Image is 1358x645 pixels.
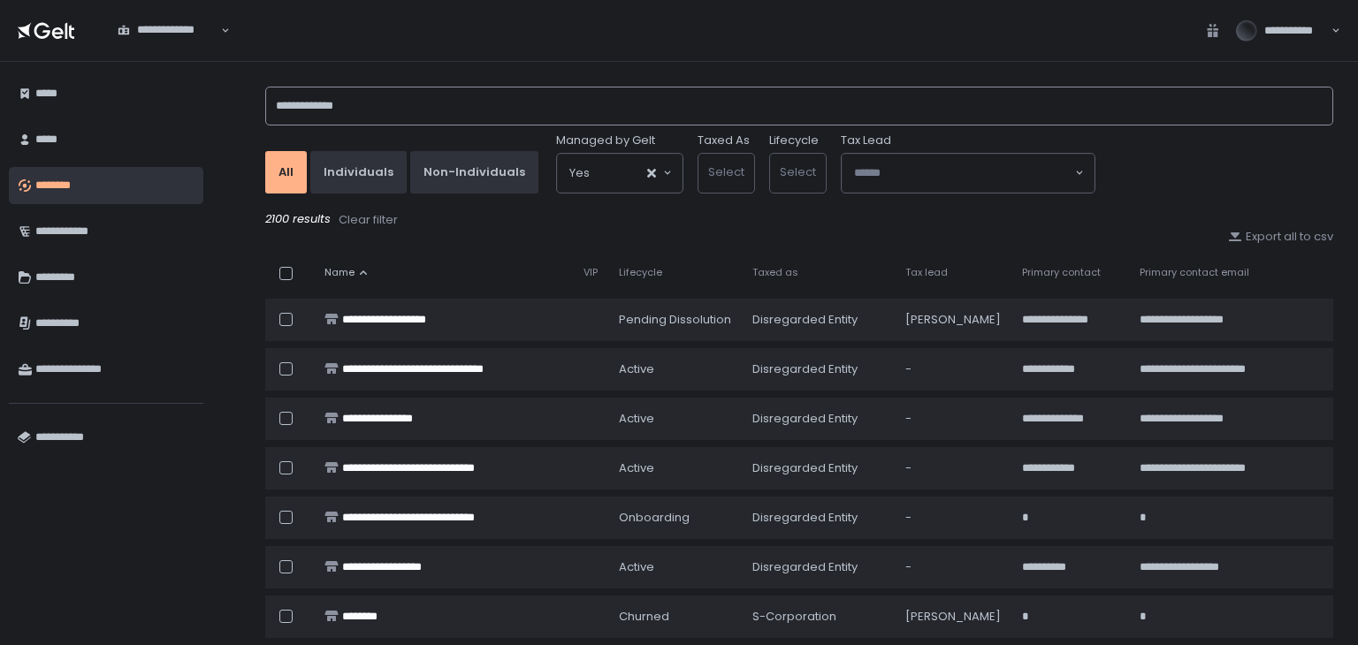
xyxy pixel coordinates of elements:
[324,266,355,279] span: Name
[339,212,398,228] div: Clear filter
[1228,229,1333,245] button: Export all to csv
[752,361,884,377] div: Disregarded Entity
[769,133,819,148] label: Lifecycle
[265,211,1333,229] div: 2100 results
[106,12,230,49] div: Search for option
[752,266,798,279] span: Taxed as
[905,361,1001,377] div: -
[619,361,654,377] span: active
[118,38,219,56] input: Search for option
[423,164,525,180] div: Non-Individuals
[752,411,884,427] div: Disregarded Entity
[905,460,1001,476] div: -
[854,164,1073,182] input: Search for option
[619,510,690,526] span: onboarding
[1022,266,1101,279] span: Primary contact
[556,133,655,148] span: Managed by Gelt
[619,460,654,476] span: active
[841,133,891,148] span: Tax Lead
[752,559,884,575] div: Disregarded Entity
[905,411,1001,427] div: -
[752,312,884,328] div: Disregarded Entity
[410,151,538,193] button: Non-Individuals
[905,609,1001,625] div: [PERSON_NAME]
[619,411,654,427] span: active
[557,154,683,193] div: Search for option
[708,163,744,180] span: Select
[619,312,731,328] span: pending Dissolution
[619,559,654,575] span: active
[842,154,1095,193] div: Search for option
[265,151,307,193] button: All
[905,559,1001,575] div: -
[1140,266,1249,279] span: Primary contact email
[905,266,948,279] span: Tax lead
[698,133,750,148] label: Taxed As
[647,169,656,178] button: Clear Selected
[590,164,645,182] input: Search for option
[780,163,816,180] span: Select
[752,460,884,476] div: Disregarded Entity
[752,609,884,625] div: S-Corporation
[619,609,669,625] span: churned
[619,266,662,279] span: Lifecycle
[338,211,399,229] button: Clear filter
[905,312,1001,328] div: [PERSON_NAME]
[584,266,598,279] span: VIP
[310,151,407,193] button: Individuals
[905,510,1001,526] div: -
[278,164,294,180] div: All
[752,510,884,526] div: Disregarded Entity
[324,164,393,180] div: Individuals
[569,164,590,182] span: Yes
